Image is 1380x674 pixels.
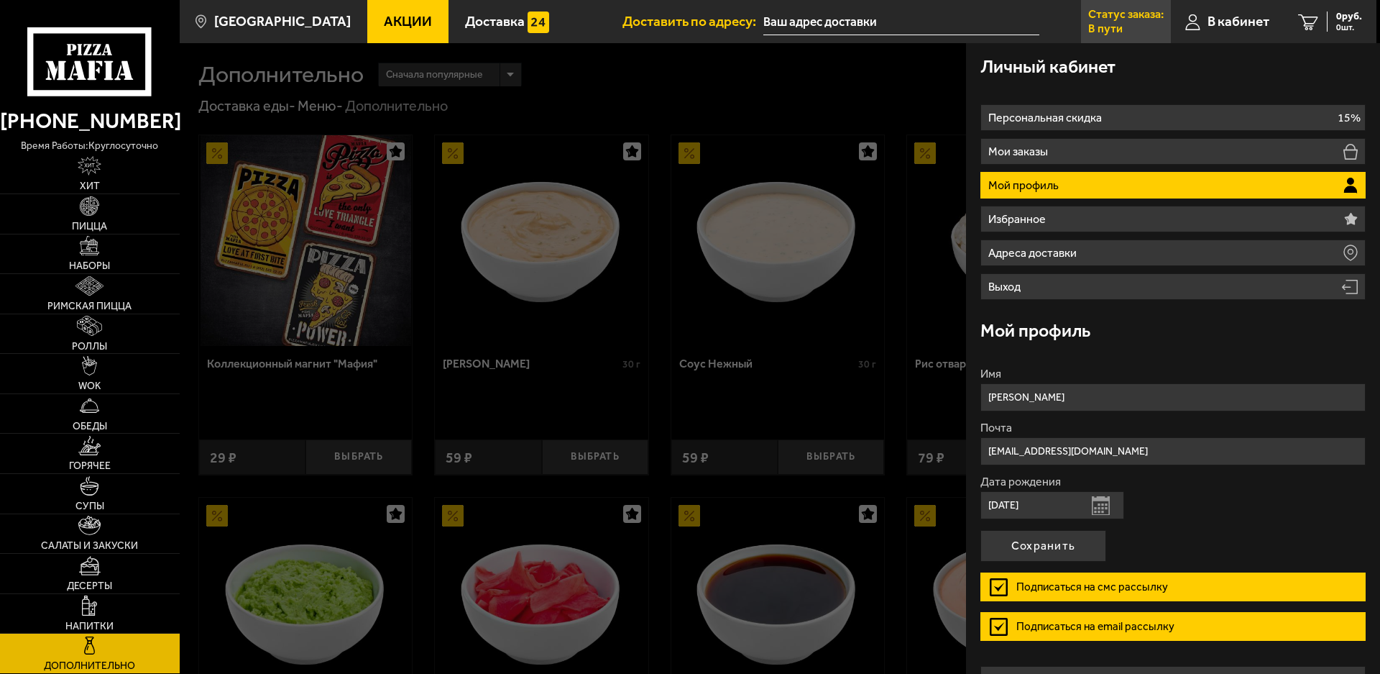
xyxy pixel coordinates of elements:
[75,501,104,511] span: Супы
[1207,14,1269,28] span: В кабинет
[980,476,1366,488] label: Дата рождения
[44,661,135,671] span: Дополнительно
[1338,112,1361,124] p: 15%
[988,281,1024,293] p: Выход
[1088,9,1164,20] p: Статус заказа:
[988,247,1080,259] p: Адреса доставки
[980,368,1366,380] label: Имя
[214,14,351,28] span: [GEOGRAPHIC_DATA]
[41,541,138,551] span: Салаты и закуски
[763,9,1039,35] input: Ваш адрес доставки
[65,621,114,632] span: Напитки
[78,381,101,391] span: WOK
[72,342,107,352] span: Роллы
[47,301,132,311] span: Римская пицца
[988,214,1049,225] p: Избранное
[988,146,1052,158] p: Мои заказы
[980,573,1366,601] label: Подписаться на смс рассылку
[69,461,111,471] span: Горячее
[69,261,110,271] span: Наборы
[80,181,100,191] span: Хит
[1336,12,1362,22] span: 0 руб.
[980,612,1366,641] label: Подписаться на email рассылку
[1336,23,1362,32] span: 0 шт.
[980,322,1090,340] h3: Мой профиль
[465,14,525,28] span: Доставка
[1088,23,1123,35] p: В пути
[72,222,107,232] span: Пицца
[980,437,1366,465] input: Ваш e-mail
[763,9,1039,35] span: Тосина улица, 7
[988,112,1105,124] p: Персональная скидка
[980,530,1106,562] button: Сохранить
[980,58,1115,76] h3: Личный кабинет
[980,383,1366,411] input: Ваше имя
[67,581,112,591] span: Десерты
[528,12,549,33] img: 15daf4d41897b9f0e9f617042186c801.svg
[622,14,763,28] span: Доставить по адресу:
[980,491,1124,519] input: Ваша дата рождения
[73,422,107,432] span: Обеды
[980,422,1366,434] label: Почта
[988,180,1062,191] p: Мой профиль
[1092,496,1110,515] button: Открыть календарь
[384,14,432,28] span: Акции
